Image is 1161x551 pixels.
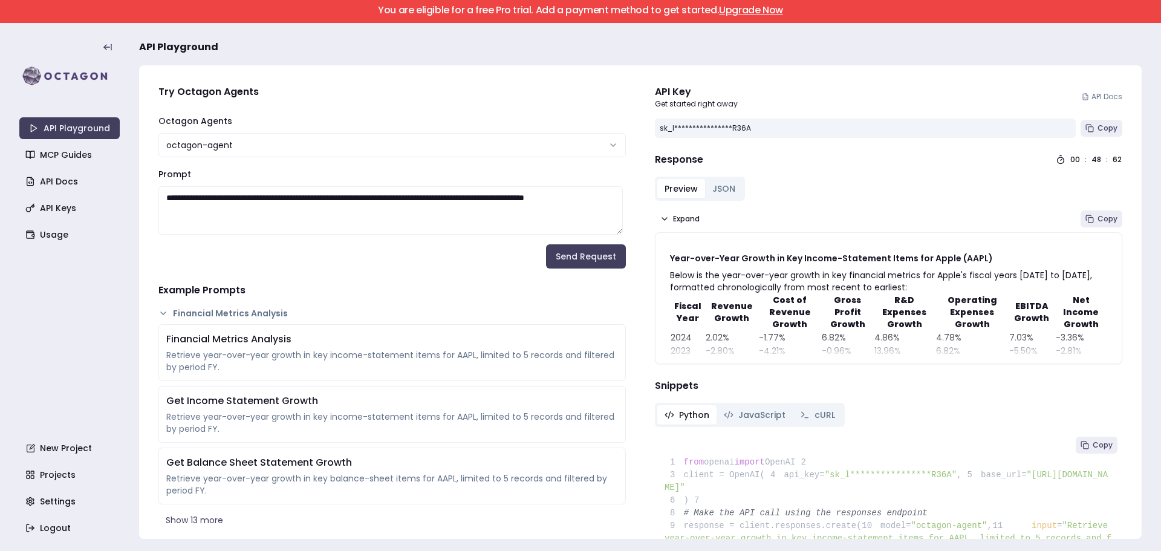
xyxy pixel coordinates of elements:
h4: Snippets [655,379,1122,393]
span: input [1032,521,1057,530]
div: Retrieve year-over-year growth in key balance-sheet items for AAPL, limited to 5 records and filt... [166,472,618,497]
span: from [684,457,704,467]
td: 2023 [670,344,705,357]
span: openai [704,457,734,467]
span: Python [679,409,709,421]
span: Copy [1098,123,1117,133]
div: Get Income Statement Growth [166,394,618,408]
td: -4.21% [758,344,821,357]
a: Logout [21,517,121,539]
div: API Key [655,85,738,99]
td: -0.96% [821,344,873,357]
div: 48 [1091,155,1101,165]
span: client = OpenAI( [665,470,765,480]
div: Retrieve year-over-year growth in key income-statement items for AAPL, limited to 5 records and f... [166,349,618,373]
div: 62 [1113,155,1122,165]
strong: Cost of Revenue Growth [769,294,811,330]
td: 4.96% [758,357,821,371]
span: 8 [665,507,684,520]
td: 7.03% [1009,331,1055,344]
span: Copy [1098,214,1117,224]
span: , [957,470,961,480]
h4: Example Prompts [158,283,626,298]
span: OpenAI [765,457,795,467]
a: Upgrade Now [719,3,783,17]
a: Usage [21,224,121,246]
strong: Gross Profit Growth [830,294,865,330]
a: API Playground [19,117,120,139]
h4: Response [655,152,703,167]
td: -3.36% [1055,331,1108,344]
p: Below is the year-over-year growth in key financial metrics for Apple's fiscal years [DATE] to [D... [670,269,1107,293]
span: base_url= [981,470,1027,480]
span: 9 [665,520,684,532]
a: Projects [21,464,121,486]
span: model= [880,521,911,530]
a: API Docs [21,171,121,192]
div: Get Balance Sheet Statement Growth [166,455,618,470]
div: : [1085,155,1087,165]
span: 4 [765,469,784,481]
button: Copy [1076,437,1117,454]
h4: Try Octagon Agents [158,85,626,99]
span: ) [665,495,689,505]
h5: You are eligible for a free Pro trial. Add a payment method to get started. [10,5,1151,15]
span: = [1057,521,1062,530]
td: 2022 [670,357,705,371]
td: 16.99% [935,357,1009,371]
span: 2 [795,456,815,469]
h3: Year-over-Year Growth in Key Income-Statement Items for Apple (AAPL) [670,252,1107,264]
span: 6 [665,494,684,507]
td: 8.12% [1009,357,1055,371]
label: Octagon Agents [158,115,232,127]
td: 6.82% [935,344,1009,357]
span: 1 [665,456,684,469]
a: API Docs [1082,92,1122,102]
div: Financial Metrics Analysis [166,332,618,347]
button: Preview [657,179,705,198]
button: JSON [705,179,743,198]
td: 5.41% [1055,357,1108,371]
span: "octagon-agent" [911,521,987,530]
div: : [1106,155,1108,165]
strong: Net Income Growth [1063,294,1099,330]
a: MCP Guides [21,144,121,166]
td: 2024 [670,331,705,344]
button: Copy [1081,210,1122,227]
span: , [987,521,992,530]
strong: Fiscal Year [674,300,701,324]
td: -2.80% [705,344,758,357]
a: API Keys [21,197,121,219]
span: # Make the API call using the responses endpoint [684,508,928,518]
button: Copy [1081,120,1122,137]
button: Financial Metrics Analysis [158,307,626,319]
span: 11 [992,520,1012,532]
span: Expand [673,214,700,224]
td: 19.79% [874,357,935,371]
span: import [735,457,765,467]
span: 3 [665,469,684,481]
span: 5 [961,469,981,481]
div: Retrieve year-over-year growth in key income-statement items for AAPL, limited to 5 records and f... [166,411,618,435]
a: New Project [21,437,121,459]
strong: Revenue Growth [711,300,753,324]
strong: EBITDA Growth [1014,300,1049,324]
span: Copy [1093,440,1113,450]
td: 4.86% [874,331,935,344]
div: 00 [1070,155,1080,165]
span: API Playground [139,40,218,54]
span: api_key= [784,470,824,480]
p: Get started right away [655,99,738,109]
span: JavaScript [738,409,785,421]
td: 7.79% [705,357,758,371]
a: Settings [21,491,121,512]
td: 6.82% [821,331,873,344]
img: logo-rect-yK7x_WSZ.svg [19,64,120,88]
td: 4.78% [935,331,1009,344]
td: 11.74% [821,357,873,371]
td: 2.02% [705,331,758,344]
td: 13.96% [874,344,935,357]
span: 7 [689,494,708,507]
td: -1.77% [758,331,821,344]
td: -5.50% [1009,344,1055,357]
